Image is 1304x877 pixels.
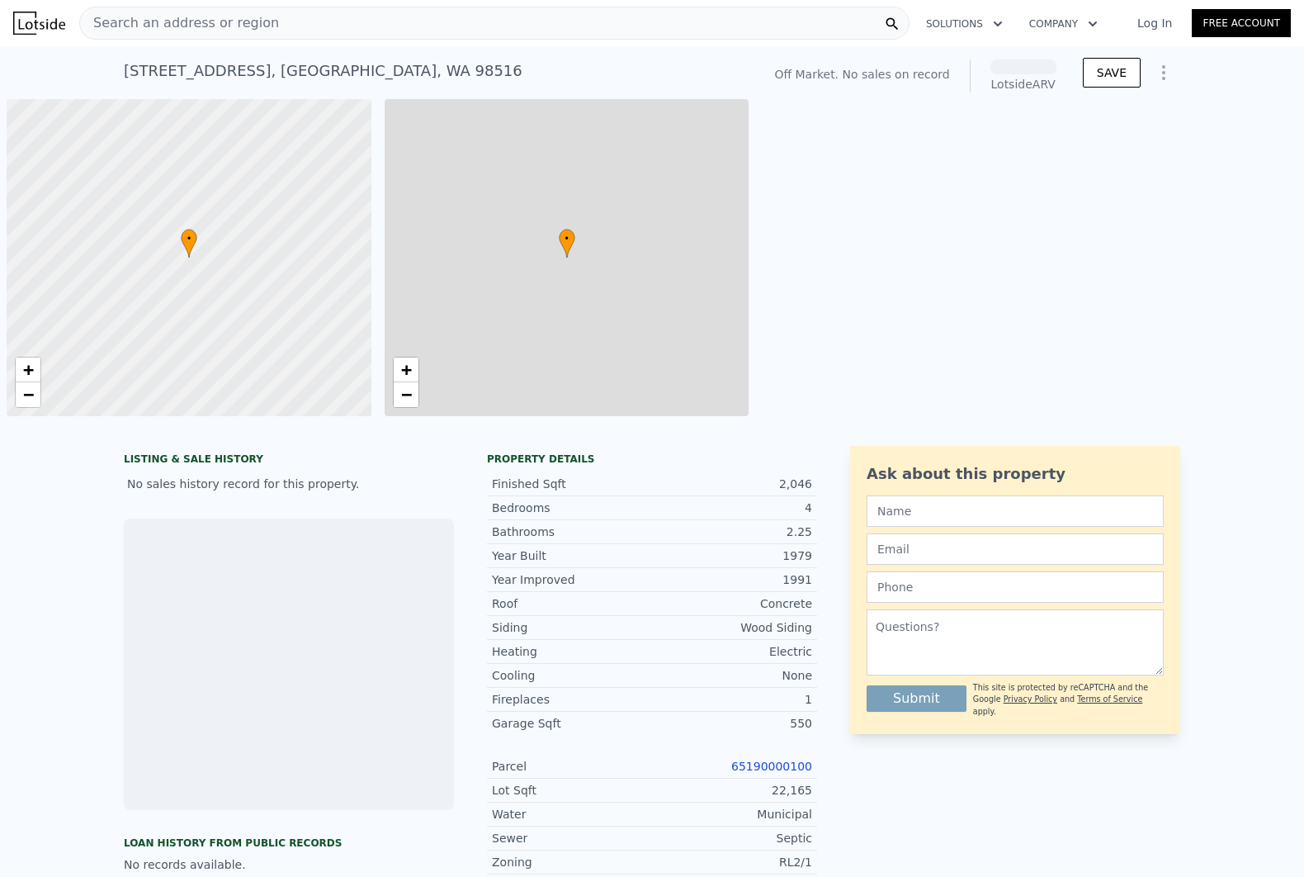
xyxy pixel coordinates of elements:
div: 1979 [652,548,812,564]
input: Email [867,533,1164,565]
div: Lot Sqft [492,782,652,799]
div: Bedrooms [492,500,652,516]
div: Water [492,806,652,822]
span: • [181,231,197,246]
div: Roof [492,595,652,612]
div: No sales history record for this property. [124,469,454,499]
div: Year Built [492,548,652,564]
a: Zoom in [16,358,40,382]
a: Log In [1117,15,1192,31]
div: Zoning [492,854,652,870]
div: Loan history from public records [124,837,454,850]
div: Electric [652,643,812,660]
div: Heating [492,643,652,660]
div: No records available. [124,856,454,873]
div: • [559,229,575,258]
input: Phone [867,571,1164,603]
span: + [23,359,34,380]
div: Lotside ARV [990,76,1056,92]
input: Name [867,495,1164,527]
div: Cooling [492,667,652,684]
div: 2.25 [652,524,812,540]
span: − [23,384,34,405]
button: Solutions [913,9,1016,39]
div: 22,165 [652,782,812,799]
div: Concrete [652,595,812,612]
div: RL2/1 [652,854,812,870]
div: [STREET_ADDRESS] , [GEOGRAPHIC_DATA] , WA 98516 [124,59,522,83]
div: Garage Sqft [492,715,652,732]
div: Wood Siding [652,619,812,636]
div: Finished Sqft [492,476,652,492]
img: Lotside [13,12,65,35]
div: 4 [652,500,812,516]
a: Privacy Policy [1004,694,1057,704]
button: Company [1016,9,1111,39]
span: • [559,231,575,246]
div: Year Improved [492,571,652,588]
div: Sewer [492,830,652,846]
a: Terms of Service [1077,694,1142,704]
div: Parcel [492,758,652,775]
div: Off Market. No sales on record [774,66,949,83]
div: LISTING & SALE HISTORY [124,453,454,469]
span: + [400,359,411,380]
a: Zoom out [394,382,418,407]
button: SAVE [1083,58,1141,88]
div: This site is protected by reCAPTCHA and the Google and apply. [973,682,1164,718]
div: Fireplaces [492,691,652,708]
div: None [652,667,812,684]
button: Submit [867,685,966,712]
div: Municipal [652,806,812,822]
a: Free Account [1192,9,1291,37]
div: 550 [652,715,812,732]
span: − [400,384,411,405]
span: Search an address or region [80,13,279,33]
a: Zoom out [16,382,40,407]
a: 65190000100 [731,760,812,773]
div: 1991 [652,571,812,588]
div: 1 [652,691,812,708]
div: Property details [487,453,817,466]
div: Siding [492,619,652,636]
button: Show Options [1147,56,1180,89]
div: 2,046 [652,476,812,492]
div: Ask about this property [867,462,1164,486]
a: Zoom in [394,358,418,382]
div: Septic [652,830,812,846]
div: • [181,229,197,258]
div: Bathrooms [492,524,652,540]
